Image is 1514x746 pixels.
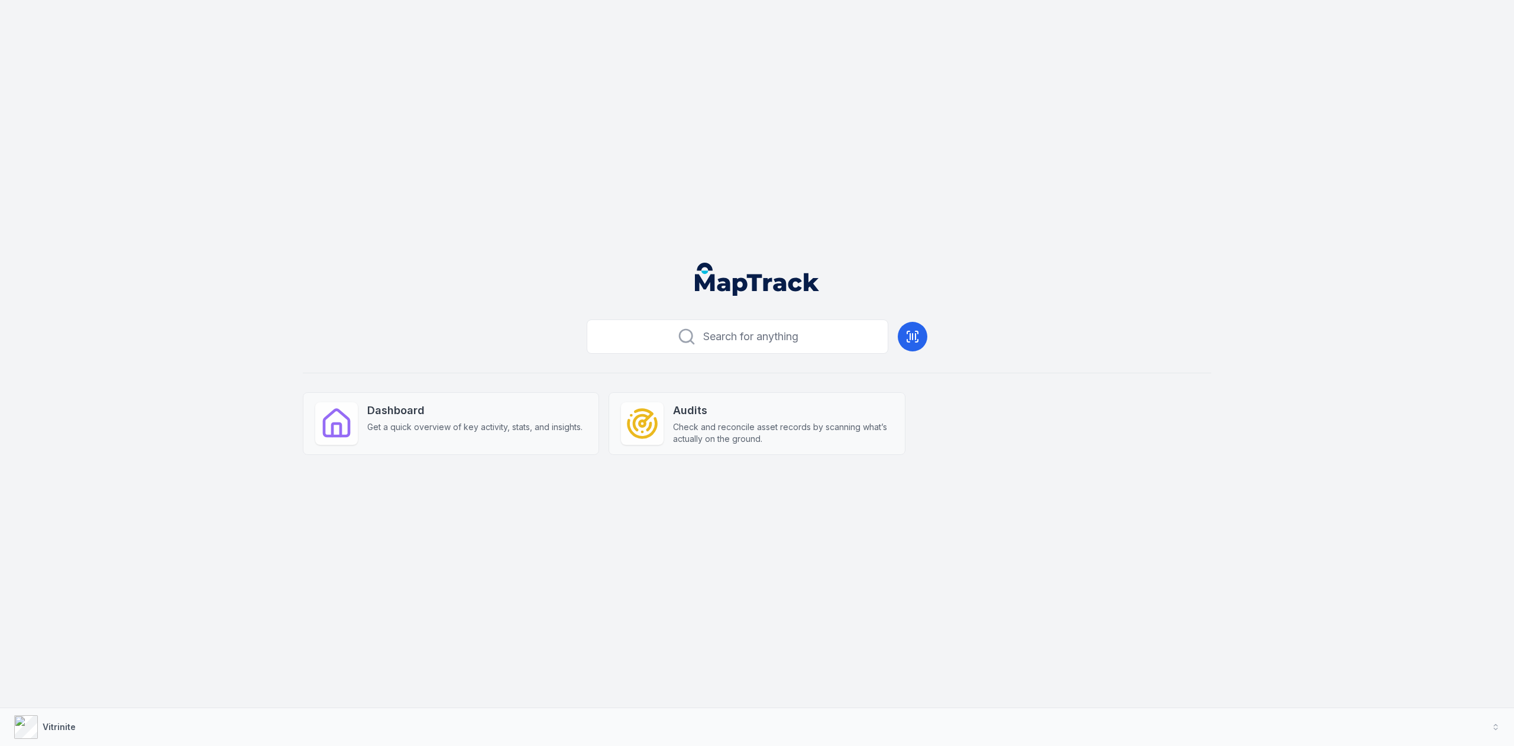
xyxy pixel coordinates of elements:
nav: Global [676,263,838,296]
span: Check and reconcile asset records by scanning what’s actually on the ground. [673,421,892,445]
strong: Vitrinite [43,722,76,732]
a: DashboardGet a quick overview of key activity, stats, and insights. [303,392,599,455]
strong: Audits [673,402,892,419]
span: Get a quick overview of key activity, stats, and insights. [367,421,583,433]
span: Search for anything [703,328,798,345]
strong: Dashboard [367,402,583,419]
a: AuditsCheck and reconcile asset records by scanning what’s actually on the ground. [609,392,905,455]
button: Search for anything [587,319,888,354]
